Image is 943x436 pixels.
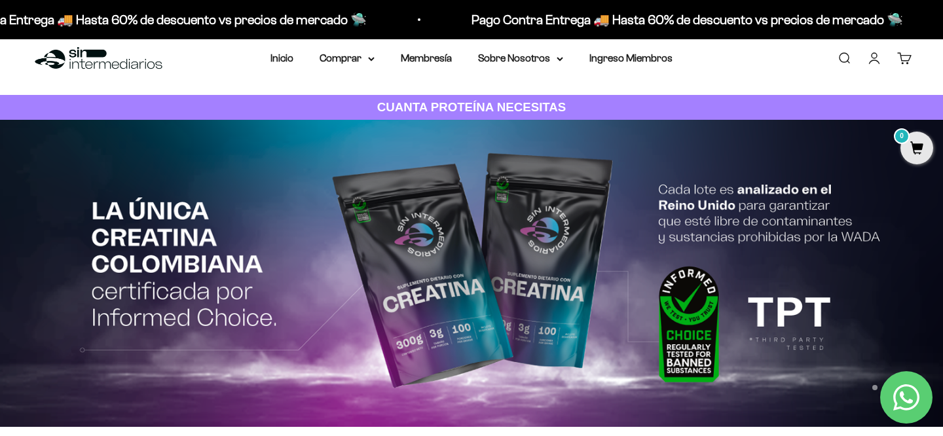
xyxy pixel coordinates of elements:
p: Pago Contra Entrega 🚚 Hasta 60% de descuento vs precios de mercado 🛸 [466,9,897,30]
a: Inicio [270,52,293,64]
strong: CUANTA PROTEÍNA NECESITAS [377,100,566,114]
a: 0 [900,142,933,156]
a: Ingreso Miembros [589,52,673,64]
summary: Comprar [320,50,375,67]
mark: 0 [894,128,910,144]
summary: Sobre Nosotros [478,50,563,67]
a: Membresía [401,52,452,64]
